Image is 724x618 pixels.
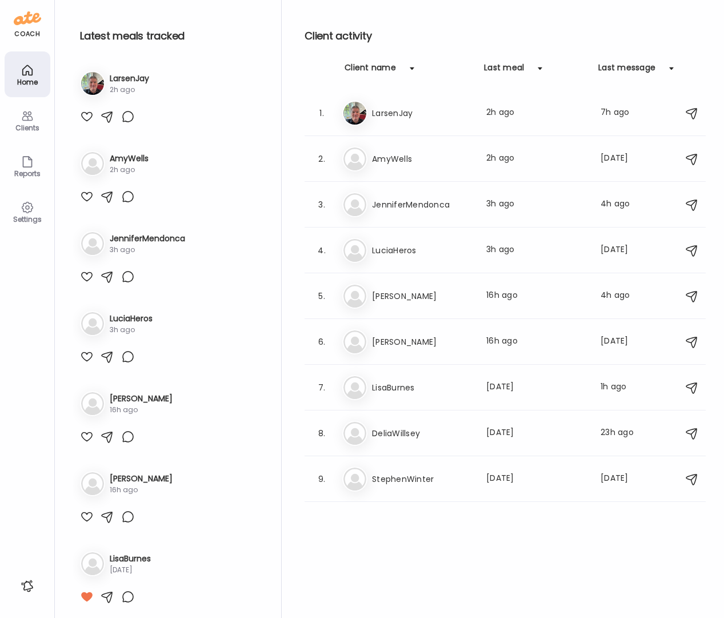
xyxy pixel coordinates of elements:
[7,216,48,223] div: Settings
[110,510,173,522] h3: [PERSON_NAME]
[486,152,587,166] div: 2h ago
[110,597,151,609] h3: LisaBurnes
[486,289,587,303] div: 16h ago
[81,334,104,357] img: bg-avatar-default.svg
[598,62,655,80] div: Last message
[601,472,645,486] div: [DATE]
[80,539,91,555] img: images%2FIrNJUawwUnOTYYdIvOBtlFt5cGu2%2F5lhdY0chMmtB1ZS58lwg%2FPl0jJQA9gsPE4mTIBLKy_1080
[372,472,473,486] h3: StephenWinter
[315,289,329,303] div: 5.
[110,85,149,95] div: 2h ago
[80,277,91,292] img: images%2FhTWL1UBjihWZBvuxS4CFXhMyrrr1%2FQs2BZCokld7VtyTX6EMh%2FhaPhfJKYO4bE3wG5XHj9_1080
[110,248,185,260] h3: JenniferMendonca
[486,244,587,257] div: 3h ago
[110,335,153,347] h3: LuciaHeros
[343,285,366,308] img: bg-avatar-default.svg
[81,72,104,95] img: avatars%2FpQclOzuQ2uUyIuBETuyLXmhsmXz1
[110,522,173,532] div: 16h ago
[601,198,645,212] div: 4h ago
[343,147,366,170] img: bg-avatar-default.svg
[372,426,473,440] h3: DeliaWillsey
[80,364,91,380] img: images%2F1qYfsqsWO6WAqm9xosSfiY0Hazg1%2F9uCseWyoURZcIi86fiDK%2FTNKLpElRV1EntXJK4SFB_1080
[305,27,706,45] h2: Client activity
[372,106,473,120] h3: LarsenJay
[315,472,329,486] div: 9.
[372,152,473,166] h3: AmyWells
[315,244,329,257] div: 4.
[80,102,91,117] img: images%2FpQclOzuQ2uUyIuBETuyLXmhsmXz1%2F1rHfcEsQOabvN7XQZmqN%2FyedcEgWN1fymTb9L62F7_240
[486,472,587,486] div: [DATE]
[372,335,473,349] h3: [PERSON_NAME]
[345,62,396,80] div: Client name
[601,106,645,120] div: 7h ago
[601,289,645,303] div: 4h ago
[110,347,153,357] div: 3h ago
[486,426,587,440] div: [DATE]
[110,434,173,445] div: 16h ago
[315,152,329,166] div: 2.
[372,381,473,394] h3: LisaBurnes
[486,198,587,212] div: 3h ago
[110,422,173,434] h3: [PERSON_NAME]
[372,289,473,303] h3: [PERSON_NAME]
[343,193,366,216] img: bg-avatar-default.svg
[315,335,329,349] div: 6.
[601,152,645,166] div: [DATE]
[601,381,645,394] div: 1h ago
[486,335,587,349] div: 16h ago
[343,376,366,399] img: bg-avatar-default.svg
[7,170,48,177] div: Reports
[484,62,524,80] div: Last meal
[343,468,366,491] img: bg-avatar-default.svg
[372,244,473,257] h3: LuciaHeros
[81,509,104,532] img: bg-avatar-default.svg
[80,27,263,45] h2: Latest meals tracked
[343,239,366,262] img: bg-avatar-default.svg
[601,244,645,257] div: [DATE]
[81,422,104,445] img: bg-avatar-default.svg
[110,160,149,172] h3: AmyWells
[486,381,587,394] div: [DATE]
[601,426,645,440] div: 23h ago
[80,189,91,205] img: images%2FVeJUmU9xL5OtfHQnXXq9YpklFl83%2FDh1lckasXiGybwNXtHoO%2FRkMwT8I2Ho5aToNb3VQN_1080
[80,452,91,467] img: images%2FRBBRZGh5RPQEaUY8TkeQxYu8qlB3%2FcaZcMXUd3C5bwX6Y4shb%2FWT1aWKNDYLQN9COsyW6p_1080
[315,426,329,440] div: 8.
[14,9,41,27] img: ate
[486,106,587,120] div: 2h ago
[372,198,473,212] h3: JenniferMendonca
[14,29,40,39] div: coach
[81,160,104,182] img: bg-avatar-default.svg
[81,247,104,270] img: bg-avatar-default.svg
[7,78,48,86] div: Home
[315,106,329,120] div: 1.
[7,124,48,131] div: Clients
[343,330,366,353] img: bg-avatar-default.svg
[110,260,185,270] div: 3h ago
[315,381,329,394] div: 7.
[601,335,645,349] div: [DATE]
[315,198,329,212] div: 3.
[110,73,149,85] h3: LarsenJay
[110,172,149,182] div: 2h ago
[343,422,366,445] img: bg-avatar-default.svg
[343,102,366,125] img: avatars%2FpQclOzuQ2uUyIuBETuyLXmhsmXz1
